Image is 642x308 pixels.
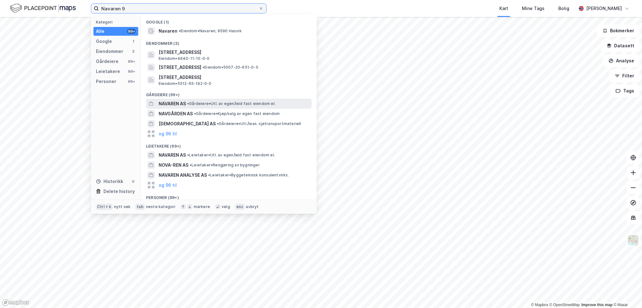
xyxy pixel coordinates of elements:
[159,181,177,189] button: og 96 til
[96,48,123,55] div: Eiendommer
[141,139,317,150] div: Leietakere (99+)
[159,64,201,71] span: [STREET_ADDRESS]
[131,39,136,44] div: 1
[131,179,136,184] div: 0
[235,204,245,210] div: esc
[603,55,639,67] button: Analyse
[208,173,210,177] span: •
[522,5,545,12] div: Mine Tags
[141,190,317,201] div: Personer (99+)
[159,120,216,128] span: [DEMOGRAPHIC_DATA] AS
[159,49,309,56] span: [STREET_ADDRESS]
[531,303,548,307] a: Mapbox
[127,79,136,84] div: 99+
[159,81,212,86] span: Eiendom • 5512-65-192-0-0
[127,69,136,74] div: 99+
[194,204,210,209] div: markere
[558,5,569,12] div: Bolig
[96,68,120,75] div: Leietakere
[10,3,76,14] img: logo.f888ab2527a4732fd821a326f86c7f29.svg
[217,121,219,126] span: •
[208,173,289,178] span: Leietaker • Byggeteknisk konsulentvirks.
[246,204,259,209] div: avbryt
[127,59,136,64] div: 99+
[146,204,176,209] div: neste kategori
[159,110,193,117] span: NAVGÅRDEN AS
[581,303,613,307] a: Improve this map
[187,153,275,158] span: Leietaker • Utl. av egen/leid fast eiendom el.
[159,100,186,107] span: NAVAREN AS
[96,28,104,35] div: Alle
[609,70,639,82] button: Filter
[96,58,118,65] div: Gårdeiere
[179,29,242,34] span: Eiendom • Navaren, 9590 Hasvik
[597,24,639,37] button: Bokmerker
[2,299,29,306] a: Mapbox homepage
[114,204,131,209] div: nytt søk
[159,151,186,159] span: NAVAREN AS
[627,234,639,246] img: Z
[217,121,301,126] span: Gårdeiere • Utl./leas. sjøtransportmateriell
[222,204,230,209] div: velg
[96,178,123,185] div: Historikk
[611,278,642,308] iframe: Chat Widget
[610,85,639,97] button: Tags
[190,163,192,167] span: •
[159,161,188,169] span: NOVA-REN AS
[190,163,260,168] span: Leietaker • Rengjøring av bygninger
[96,20,138,24] div: Kategori
[187,101,189,106] span: •
[187,101,276,106] span: Gårdeiere • Utl. av egen/leid fast eiendom el.
[550,303,580,307] a: OpenStreetMap
[194,111,196,116] span: •
[141,15,317,26] div: Google (1)
[159,130,177,138] button: og 96 til
[99,4,259,13] input: Søk på adresse, matrikkel, gårdeiere, leietakere eller personer
[96,204,113,210] div: Ctrl + k
[611,278,642,308] div: Kontrollprogram for chat
[159,27,177,35] span: Navaren
[135,204,145,210] div: tab
[187,153,189,157] span: •
[586,5,622,12] div: [PERSON_NAME]
[179,29,181,33] span: •
[159,56,209,61] span: Eiendom • 4640-11-10-0-0
[203,65,258,70] span: Eiendom • 5007-20-651-0-0
[601,39,639,52] button: Datasett
[96,38,112,45] div: Google
[203,65,204,70] span: •
[141,36,317,47] div: Eiendommer (3)
[159,171,207,179] span: NAVAREN ANALYSE AS
[131,49,136,54] div: 3
[141,87,317,99] div: Gårdeiere (99+)
[194,111,280,116] span: Gårdeiere • Kjøp/salg av egen fast eiendom
[103,188,135,195] div: Delete history
[499,5,508,12] div: Kart
[96,78,116,85] div: Personer
[127,29,136,34] div: 99+
[159,74,309,81] span: [STREET_ADDRESS]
